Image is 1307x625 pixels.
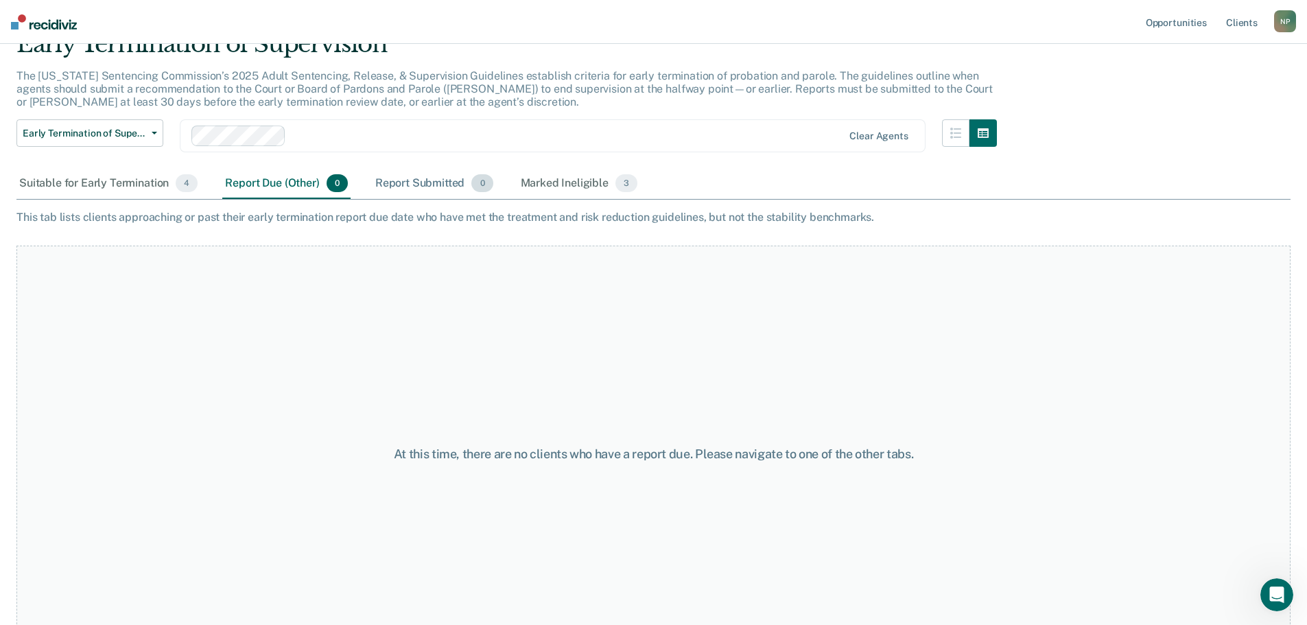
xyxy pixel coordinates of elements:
[327,174,348,192] span: 0
[16,169,200,199] div: Suitable for Early Termination4
[849,130,908,142] div: Clear agents
[16,30,997,69] div: Early Termination of Supervision
[222,169,350,199] div: Report Due (Other)0
[16,119,163,147] button: Early Termination of Supervision
[1274,10,1296,32] div: N P
[615,174,637,192] span: 3
[335,447,972,462] div: At this time, there are no clients who have a report due. Please navigate to one of the other tabs.
[11,14,77,30] img: Recidiviz
[1260,578,1293,611] iframe: Intercom live chat
[16,69,993,108] p: The [US_STATE] Sentencing Commission’s 2025 Adult Sentencing, Release, & Supervision Guidelines e...
[1274,10,1296,32] button: NP
[373,169,496,199] div: Report Submitted0
[471,174,493,192] span: 0
[176,174,198,192] span: 4
[16,211,1291,224] div: This tab lists clients approaching or past their early termination report due date who have met t...
[23,128,146,139] span: Early Termination of Supervision
[518,169,641,199] div: Marked Ineligible3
